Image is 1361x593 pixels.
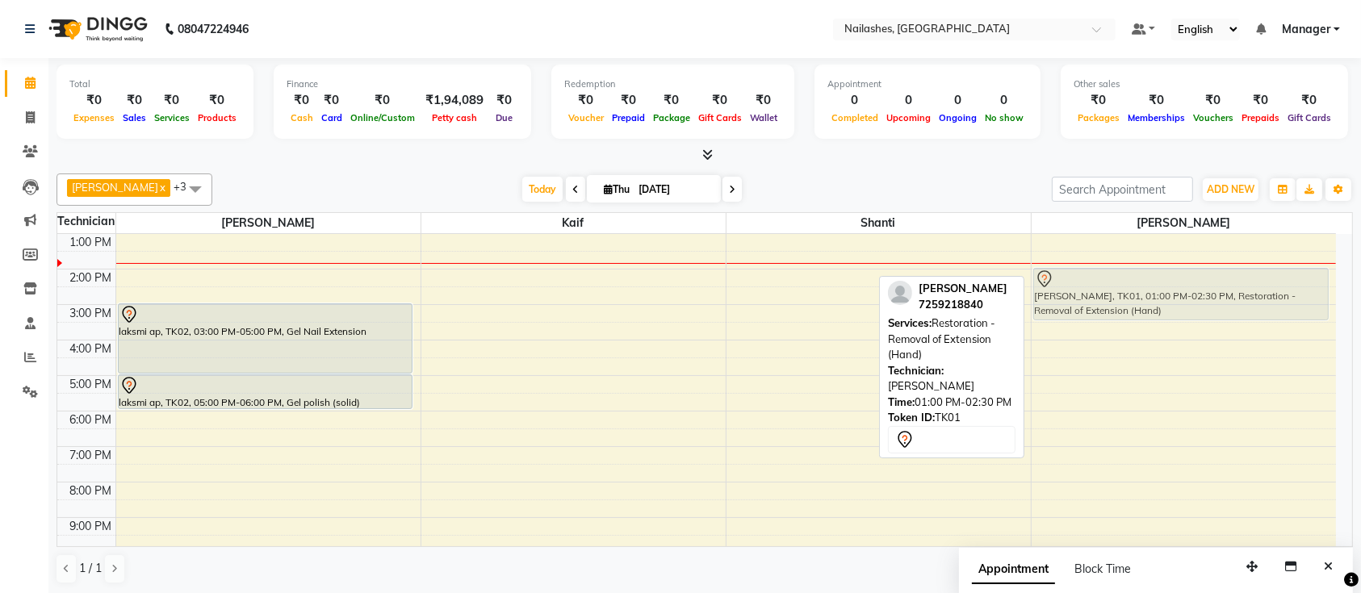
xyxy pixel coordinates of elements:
[888,316,932,329] span: Services:
[57,213,115,230] div: Technician
[1074,91,1124,110] div: ₹0
[67,305,115,322] div: 3:00 PM
[1237,112,1284,123] span: Prepaids
[888,316,995,361] span: Restoration - Removal of Extension (Hand)
[317,91,346,110] div: ₹0
[287,77,518,91] div: Finance
[1074,562,1131,576] span: Block Time
[119,375,412,408] div: laksmi ap, TK02, 05:00 PM-06:00 PM, Gel polish (solid)
[158,181,165,194] a: x
[1189,112,1237,123] span: Vouchers
[564,112,608,123] span: Voucher
[919,297,1007,313] div: 7259218840
[119,112,150,123] span: Sales
[634,177,714,202] input: 2025-09-04
[69,77,241,91] div: Total
[150,112,194,123] span: Services
[888,281,912,305] img: profile
[174,180,199,193] span: +3
[882,112,935,123] span: Upcoming
[649,112,694,123] span: Package
[564,91,608,110] div: ₹0
[888,410,1016,426] div: TK01
[608,91,649,110] div: ₹0
[888,395,915,408] span: Time:
[1034,269,1328,319] div: [PERSON_NAME], TK01, 01:00 PM-02:30 PM, Restoration - Removal of Extension (Hand)
[428,112,481,123] span: Petty cash
[67,269,115,286] div: 2:00 PM
[79,560,102,577] span: 1 / 1
[1124,91,1189,110] div: ₹0
[522,177,563,202] span: Today
[119,91,150,110] div: ₹0
[888,411,935,424] span: Token ID:
[746,91,781,110] div: ₹0
[827,112,882,123] span: Completed
[888,395,1016,411] div: 01:00 PM-02:30 PM
[1189,91,1237,110] div: ₹0
[67,518,115,535] div: 9:00 PM
[827,91,882,110] div: 0
[1074,77,1335,91] div: Other sales
[600,183,634,195] span: Thu
[194,91,241,110] div: ₹0
[649,91,694,110] div: ₹0
[490,91,518,110] div: ₹0
[1203,178,1258,201] button: ADD NEW
[346,91,419,110] div: ₹0
[287,91,317,110] div: ₹0
[421,213,726,233] span: Kaif
[67,340,115,357] div: 4:00 PM
[317,112,346,123] span: Card
[41,6,152,52] img: logo
[1074,112,1124,123] span: Packages
[1284,91,1335,110] div: ₹0
[492,112,517,123] span: Due
[935,112,981,123] span: Ongoing
[919,282,1007,294] span: [PERSON_NAME]
[694,91,746,110] div: ₹0
[67,447,115,464] div: 7:00 PM
[1032,213,1337,233] span: [PERSON_NAME]
[1317,554,1340,579] button: Close
[419,91,490,110] div: ₹1,94,089
[827,77,1028,91] div: Appointment
[178,6,249,52] b: 08047224946
[1124,112,1189,123] span: Memberships
[194,112,241,123] span: Products
[69,112,119,123] span: Expenses
[746,112,781,123] span: Wallet
[116,213,421,233] span: [PERSON_NAME]
[888,363,1016,395] div: [PERSON_NAME]
[67,411,115,428] div: 6:00 PM
[346,112,419,123] span: Online/Custom
[608,112,649,123] span: Prepaid
[981,91,1028,110] div: 0
[727,213,1031,233] span: Shanti
[694,112,746,123] span: Gift Cards
[67,376,115,393] div: 5:00 PM
[935,91,981,110] div: 0
[67,482,115,499] div: 8:00 PM
[1282,21,1330,38] span: Manager
[72,181,158,194] span: [PERSON_NAME]
[1284,112,1335,123] span: Gift Cards
[882,91,935,110] div: 0
[888,364,944,377] span: Technician:
[67,234,115,251] div: 1:00 PM
[150,91,194,110] div: ₹0
[119,304,412,373] div: laksmi ap, TK02, 03:00 PM-05:00 PM, Gel Nail Extension
[69,91,119,110] div: ₹0
[564,77,781,91] div: Redemption
[981,112,1028,123] span: No show
[1237,91,1284,110] div: ₹0
[972,555,1055,584] span: Appointment
[1052,177,1193,202] input: Search Appointment
[1207,183,1254,195] span: ADD NEW
[287,112,317,123] span: Cash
